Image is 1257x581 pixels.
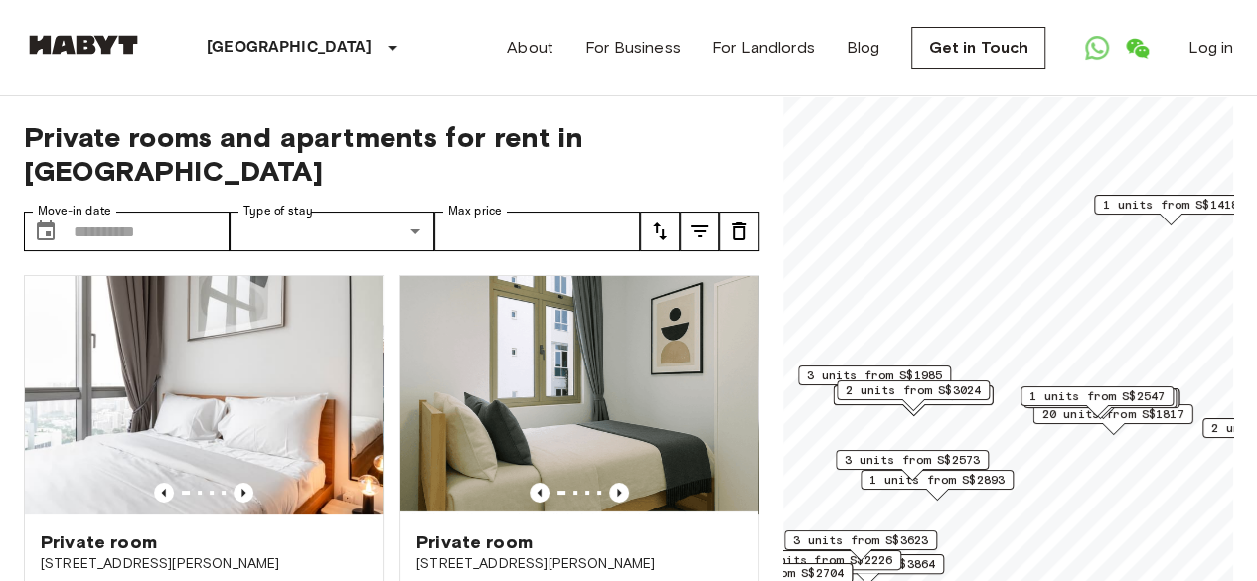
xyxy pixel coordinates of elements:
button: tune [640,212,680,251]
a: Open WeChat [1117,28,1157,68]
button: Previous image [154,483,174,503]
span: 3 units from S$3623 [793,531,928,549]
button: Previous image [234,483,253,503]
span: 1 units from S$1418 [1103,196,1238,214]
button: Previous image [609,483,629,503]
a: About [507,36,553,60]
span: [STREET_ADDRESS][PERSON_NAME] [41,554,367,574]
div: Map marker [837,380,990,411]
span: 1 units from S$2893 [869,471,1005,489]
a: For Landlords [712,36,815,60]
label: Move-in date [38,203,111,219]
a: Open WhatsApp [1077,28,1117,68]
span: Private room [416,530,533,554]
button: Choose date [26,212,66,251]
p: [GEOGRAPHIC_DATA] [207,36,373,60]
span: [STREET_ADDRESS][PERSON_NAME] [416,554,742,574]
span: 3 units from S$1985 [807,366,942,384]
div: Map marker [1032,404,1192,435]
span: Private rooms and apartments for rent in [GEOGRAPHIC_DATA] [24,120,759,188]
img: Marketing picture of unit SG-01-113-001-05 [25,276,383,514]
a: Blog [847,36,880,60]
button: tune [680,212,719,251]
button: tune [719,212,759,251]
span: 2 units from S$3024 [846,381,981,399]
span: Private room [41,530,157,554]
label: Max price [448,203,502,219]
div: Map marker [1021,386,1174,417]
div: Map marker [833,385,993,416]
div: Map marker [1023,388,1177,419]
span: 20 units from S$1817 [1041,405,1183,423]
div: Map marker [861,470,1014,501]
span: 3 units from S$2573 [845,451,980,469]
div: Map marker [836,450,989,481]
div: Map marker [748,550,901,581]
a: Log in [1188,36,1233,60]
span: 1 units from S$3864 [800,555,935,573]
div: Map marker [784,530,937,561]
div: Map marker [798,365,951,396]
a: Get in Touch [911,27,1045,69]
div: Map marker [1026,388,1179,419]
div: Map marker [1094,195,1247,225]
button: Previous image [530,483,550,503]
img: Habyt [24,35,143,55]
a: For Business [585,36,681,60]
label: Type of stay [243,203,313,219]
span: 1 units from S$2547 [1029,387,1165,405]
img: Marketing picture of unit SG-01-001-025-01 [400,276,758,514]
